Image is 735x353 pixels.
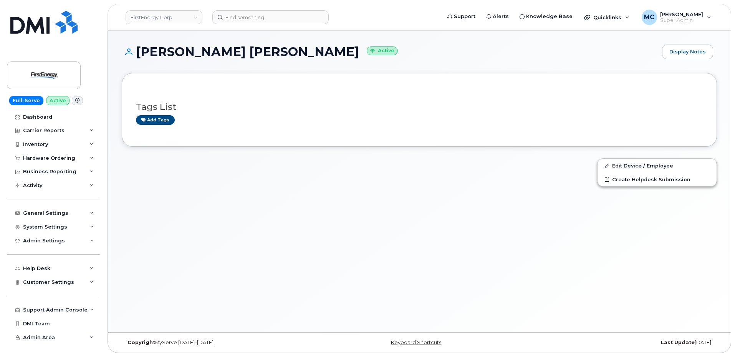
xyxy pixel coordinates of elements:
div: MyServe [DATE]–[DATE] [122,340,320,346]
strong: Last Update [661,340,695,345]
strong: Copyright [127,340,155,345]
a: Display Notes [662,45,713,59]
h1: [PERSON_NAME] [PERSON_NAME] [122,45,658,58]
small: Active [367,46,398,55]
a: Edit Device / Employee [598,159,717,172]
a: Keyboard Shortcuts [391,340,441,345]
div: [DATE] [518,340,717,346]
a: Create Helpdesk Submission [598,172,717,186]
a: Add tags [136,115,175,125]
h3: Tags List [136,102,703,112]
